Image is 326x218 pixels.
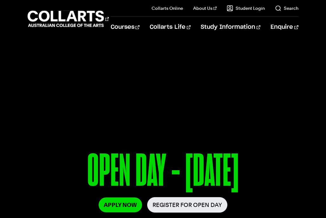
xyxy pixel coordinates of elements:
[227,5,265,11] a: Student Login
[99,197,142,212] a: Apply Now
[28,10,95,28] div: Go to homepage
[28,148,298,197] p: OPEN DAY - [DATE]
[147,197,227,213] a: Register for Open Day
[193,5,217,11] a: About Us
[271,17,298,38] a: Enquire
[150,17,191,38] a: Collarts Life
[201,17,260,38] a: Study Information
[111,17,140,38] a: Courses
[152,5,183,11] a: Collarts Online
[275,5,298,11] a: Search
